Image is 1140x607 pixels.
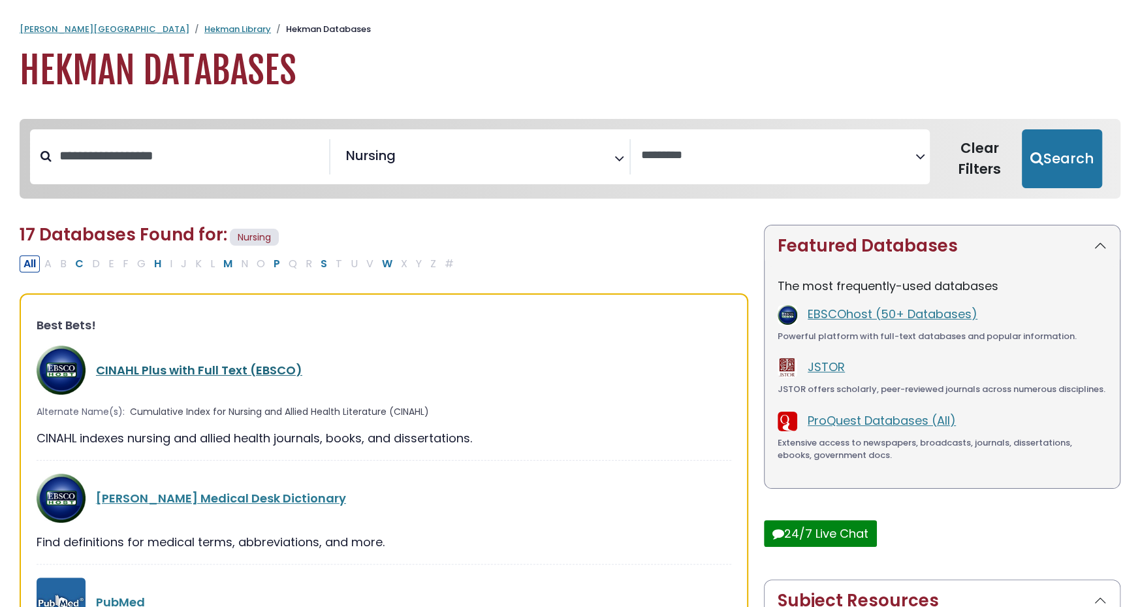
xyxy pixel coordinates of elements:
button: Filter Results M [219,255,236,272]
h1: Hekman Databases [20,49,1120,93]
nav: breadcrumb [20,23,1120,36]
li: Nursing [341,146,396,165]
h3: Best Bets! [37,318,731,333]
span: 17 Databases Found for: [20,223,227,246]
nav: Search filters [20,119,1120,199]
span: Cumulative Index for Nursing and Allied Health Literature (CINAHL) [130,405,429,419]
div: CINAHL indexes nursing and allied health journals, books, and dissertations. [37,429,731,447]
button: Filter Results P [270,255,284,272]
a: EBSCOhost (50+ Databases) [808,306,977,322]
button: Filter Results C [71,255,87,272]
div: Find definitions for medical terms, abbreviations, and more. [37,533,731,551]
a: Hekman Library [204,23,271,35]
button: 24/7 Live Chat [764,520,877,547]
button: Filter Results H [150,255,165,272]
span: Nursing [230,229,279,246]
a: CINAHL Plus with Full Text (EBSCO) [96,362,302,378]
div: Extensive access to newspapers, broadcasts, journals, dissertations, ebooks, government docs. [778,436,1107,462]
a: [PERSON_NAME][GEOGRAPHIC_DATA] [20,23,189,35]
a: JSTOR [808,359,845,375]
li: Hekman Databases [271,23,371,36]
span: Nursing [346,146,396,165]
div: JSTOR offers scholarly, peer-reviewed journals across numerous disciplines. [778,383,1107,396]
button: Filter Results S [317,255,331,272]
a: ProQuest Databases (All) [808,412,956,429]
div: Powerful platform with full-text databases and popular information. [778,330,1107,343]
div: Alpha-list to filter by first letter of database name [20,255,459,271]
button: Featured Databases [765,225,1120,267]
p: The most frequently-used databases [778,277,1107,295]
button: Submit for Search Results [1022,129,1102,188]
input: Search database by title or keyword [52,145,329,167]
textarea: Search [641,149,915,163]
button: Clear Filters [938,129,1022,188]
span: Alternate Name(s): [37,405,125,419]
button: All [20,255,40,272]
a: [PERSON_NAME] Medical Desk Dictionary [96,490,346,506]
textarea: Search [398,153,407,167]
button: Filter Results W [378,255,396,272]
